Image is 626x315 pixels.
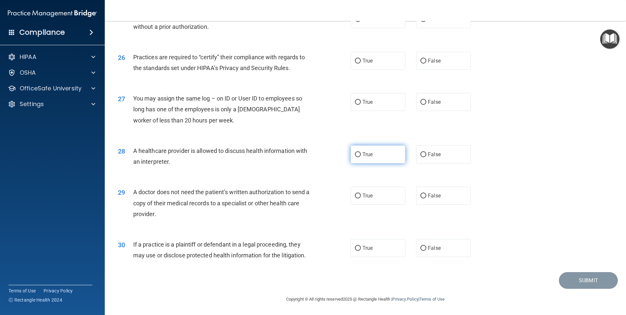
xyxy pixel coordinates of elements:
a: Settings [8,100,95,108]
button: Open Resource Center [600,29,619,49]
input: True [355,246,361,251]
span: False [428,193,441,199]
input: False [420,246,426,251]
span: False [428,58,441,64]
span: A doctor does not need the patient’s written authorization to send a copy of their medical record... [133,189,310,217]
span: A healthcare provider is allowed to discuss health information with an interpreter. [133,147,307,165]
input: True [355,100,361,105]
span: False [428,245,441,251]
a: Privacy Policy [392,297,418,302]
p: OfficeSafe University [20,84,82,92]
p: OSHA [20,69,36,77]
input: False [420,59,426,64]
span: Practices are required to “certify” their compliance with regards to the standards set under HIPA... [133,54,305,71]
img: PMB logo [8,7,97,20]
span: True [362,58,373,64]
a: OfficeSafe University [8,84,95,92]
span: True [362,99,373,105]
span: 27 [118,95,125,103]
span: Ⓒ Rectangle Health 2024 [9,297,62,303]
div: Copyright © All rights reserved 2025 @ Rectangle Health | | [246,289,485,310]
span: You may assign the same log – on ID or User ID to employees so long has one of the employees is o... [133,95,302,123]
input: False [420,194,426,198]
span: 30 [118,241,125,249]
span: True [362,151,373,157]
a: Privacy Policy [44,287,73,294]
input: True [355,194,361,198]
p: Settings [20,100,44,108]
span: True [362,193,373,199]
input: True [355,152,361,157]
span: False [428,99,441,105]
input: False [420,152,426,157]
input: False [420,100,426,105]
span: 26 [118,54,125,62]
a: Terms of Use [9,287,36,294]
h4: Compliance [19,28,65,37]
input: True [355,59,361,64]
a: Terms of Use [419,297,445,302]
p: HIPAA [20,53,36,61]
button: Submit [559,272,618,289]
span: 29 [118,189,125,196]
a: OSHA [8,69,95,77]
span: Appointment reminders are allowed under the HIPAA Privacy Rule without a prior authorization. [133,12,306,30]
span: True [362,245,373,251]
span: 28 [118,147,125,155]
a: HIPAA [8,53,95,61]
span: If a practice is a plaintiff or defendant in a legal proceeding, they may use or disclose protect... [133,241,306,259]
span: False [428,151,441,157]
